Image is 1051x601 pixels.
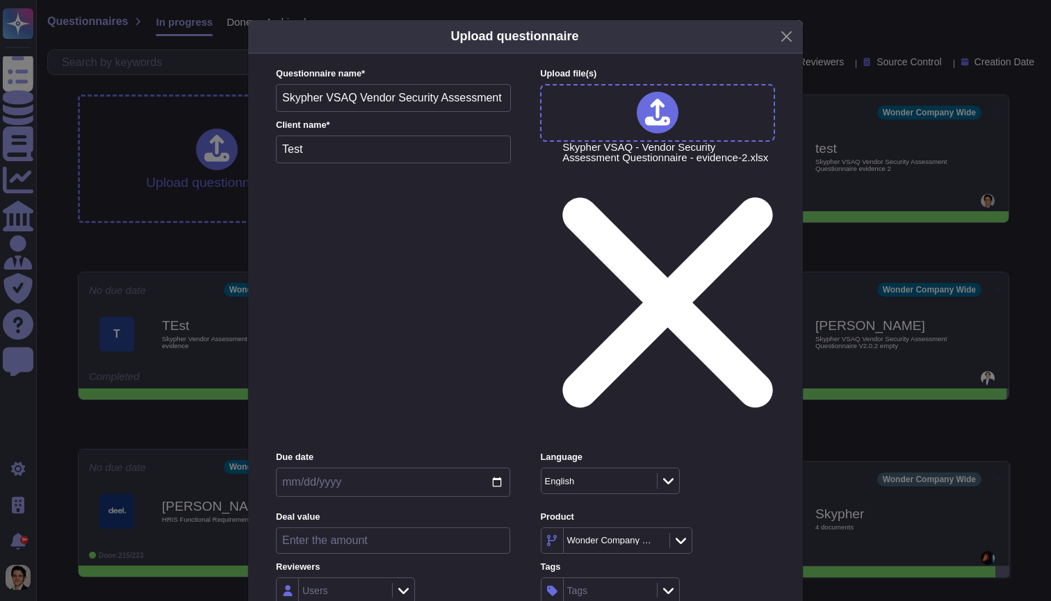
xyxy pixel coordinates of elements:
[567,586,588,595] div: Tags
[276,513,510,522] label: Deal value
[276,527,510,554] input: Enter the amount
[541,563,775,572] label: Tags
[276,69,511,79] label: Questionnaire name
[276,84,511,112] input: Enter questionnaire name
[541,453,775,462] label: Language
[276,453,510,462] label: Due date
[276,135,511,163] input: Enter company name of the client
[562,142,773,443] span: Skypher VSAQ - Vendor Security Assessment Questionnaire - evidence-2.xlsx
[276,563,510,572] label: Reviewers
[545,477,575,486] div: English
[541,513,775,522] label: Product
[776,26,797,47] button: Close
[276,468,510,497] input: Due date
[540,68,596,79] span: Upload file (s)
[302,586,328,595] div: Users
[450,27,578,46] h5: Upload questionnaire
[276,121,511,130] label: Client name
[567,536,653,545] div: Wonder Company Wide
